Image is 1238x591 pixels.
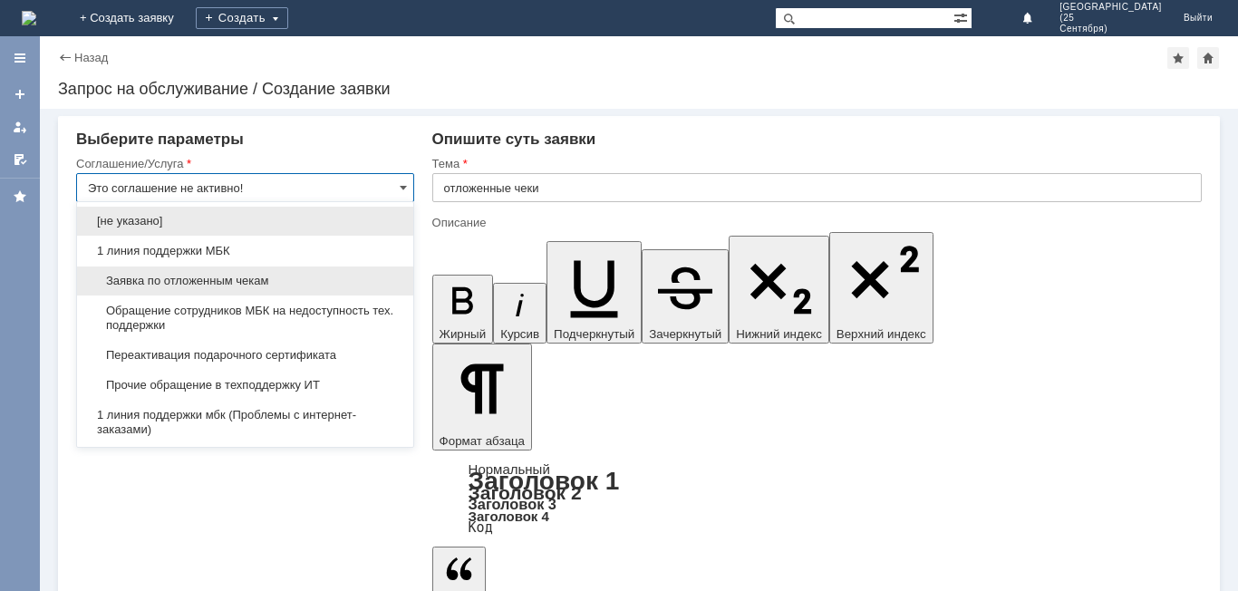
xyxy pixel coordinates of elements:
div: просьба удалить отложенные чеки [7,7,265,22]
div: Создать [196,7,288,29]
a: Мои заявки [5,112,34,141]
span: Верхний индекс [837,327,926,341]
a: Заголовок 2 [469,482,582,503]
a: Мои согласования [5,145,34,174]
span: 1 линия поддержки мбк (Проблемы с интернет-заказами) [88,408,402,437]
span: Выберите параметры [76,131,244,148]
button: Верхний индекс [829,232,933,344]
span: Нижний индекс [736,327,822,341]
button: Курсив [493,283,546,344]
button: Нижний индекс [729,236,829,344]
a: Заголовок 3 [469,496,556,512]
span: 1 линия поддержки МБК [88,244,402,258]
div: Добавить в избранное [1167,47,1189,69]
span: Расширенный поиск [953,8,972,25]
div: Запрос на обслуживание / Создание заявки [58,80,1220,98]
span: Прочие обращение в техподдержку ИТ [88,378,402,392]
a: Заголовок 1 [469,467,620,495]
div: Описание [432,217,1198,228]
span: Зачеркнутый [649,327,721,341]
div: Соглашение/Услуга [76,158,411,170]
button: Жирный [432,275,494,344]
button: Формат абзаца [432,344,532,451]
span: Формат абзаца [440,434,525,448]
span: [GEOGRAPHIC_DATA] [1059,2,1162,13]
div: Сделать домашней страницей [1197,47,1219,69]
button: Зачеркнутый [642,249,729,344]
div: Тема [432,158,1198,170]
a: Назад [74,51,108,64]
a: Код [469,519,493,536]
a: Заголовок 4 [469,509,549,524]
span: Заявка по отложенным чекам [88,274,402,288]
a: Создать заявку [5,80,34,109]
span: Жирный [440,327,487,341]
button: Подчеркнутый [546,241,642,344]
span: Переактивация подарочного сертификата [88,348,402,363]
a: Перейти на домашнюю страницу [22,11,36,25]
span: Сентября) [1059,24,1162,34]
span: Подчеркнутый [554,327,634,341]
span: [не указано] [88,214,402,228]
img: logo [22,11,36,25]
span: Обращение сотрудников МБК на недоступность тех. поддержки [88,304,402,333]
span: Опишите суть заявки [432,131,596,148]
a: Нормальный [469,461,550,477]
span: Курсив [500,327,539,341]
span: (25 [1059,13,1162,24]
div: Формат абзаца [432,463,1202,534]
